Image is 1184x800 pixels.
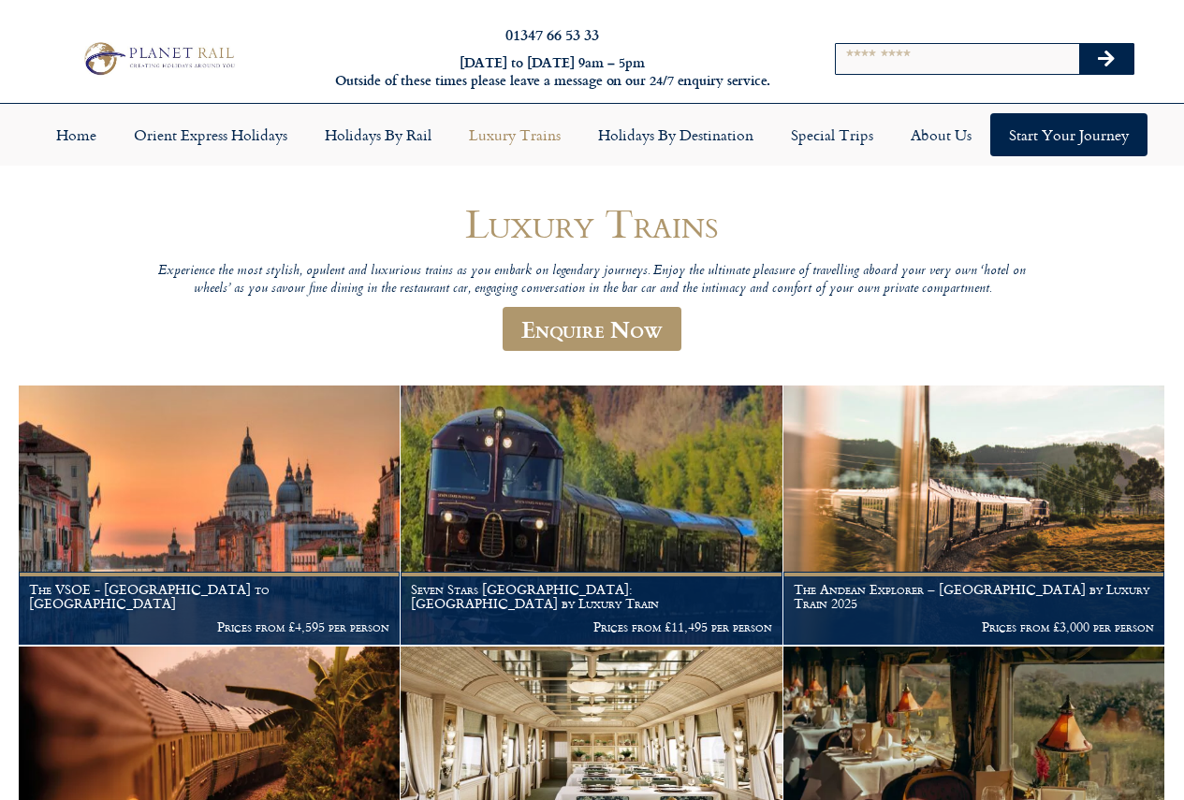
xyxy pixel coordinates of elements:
a: Luxury Trains [450,113,579,156]
p: Prices from £4,595 per person [29,619,389,634]
a: Orient Express Holidays [115,113,306,156]
a: The Andean Explorer – [GEOGRAPHIC_DATA] by Luxury Train 2025 Prices from £3,000 per person [783,385,1165,645]
nav: Menu [9,113,1175,156]
img: Orient Express Special Venice compressed [19,385,400,644]
p: Prices from £3,000 per person [794,619,1154,634]
a: 01347 66 53 33 [505,23,599,45]
h1: Luxury Trains [143,201,1042,245]
a: About Us [892,113,990,156]
a: Special Trips [772,113,892,156]
img: Planet Rail Train Holidays Logo [78,38,239,78]
a: Holidays by Rail [306,113,450,156]
p: Experience the most stylish, opulent and luxurious trains as you embark on legendary journeys. En... [143,263,1042,298]
a: Holidays by Destination [579,113,772,156]
h1: The Andean Explorer – [GEOGRAPHIC_DATA] by Luxury Train 2025 [794,582,1154,612]
h6: [DATE] to [DATE] 9am – 5pm Outside of these times please leave a message on our 24/7 enquiry serv... [320,54,784,89]
h1: The VSOE - [GEOGRAPHIC_DATA] to [GEOGRAPHIC_DATA] [29,582,389,612]
p: Prices from £11,495 per person [411,619,771,634]
a: Enquire Now [503,307,681,351]
a: Seven Stars [GEOGRAPHIC_DATA]: [GEOGRAPHIC_DATA] by Luxury Train Prices from £11,495 per person [401,385,782,645]
a: Home [37,113,115,156]
button: Search [1079,44,1133,74]
a: The VSOE - [GEOGRAPHIC_DATA] to [GEOGRAPHIC_DATA] Prices from £4,595 per person [19,385,401,645]
h1: Seven Stars [GEOGRAPHIC_DATA]: [GEOGRAPHIC_DATA] by Luxury Train [411,582,771,612]
a: Start your Journey [990,113,1147,156]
